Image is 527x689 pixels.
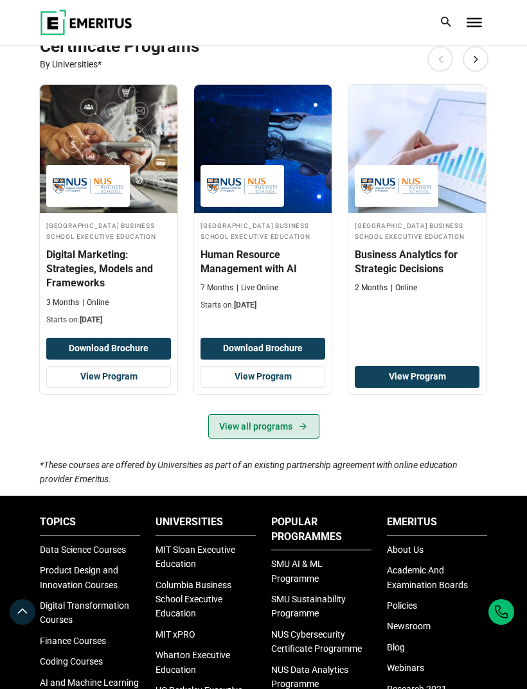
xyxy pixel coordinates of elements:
p: By Universities* [40,57,487,71]
img: National University of Singapore Business School Executive Education [361,171,432,200]
a: View Program [46,366,171,388]
button: Download Brochure [201,338,325,360]
p: Starts on: [46,315,171,326]
p: Live Online [237,283,278,293]
a: About Us [387,545,424,555]
a: Wharton Executive Education [156,650,230,674]
a: View Program [355,366,479,388]
p: Starts on: [201,300,325,311]
h2: Certificate Programs [40,36,442,57]
a: Finance Courses [40,636,106,646]
a: NUS Data Analytics Programme [271,665,348,689]
a: Webinars [387,663,424,673]
i: *These courses are offered by Universities as part of an existing partnership agreement with onli... [40,460,458,484]
p: 7 Months [201,283,233,293]
a: Human Resources Course by National University of Singapore Business School Executive Education - ... [194,85,332,317]
p: 2 Months [355,283,388,293]
h3: Human Resource Management with AI [201,248,325,277]
span: [DATE] [80,315,102,324]
h3: Digital Marketing: Strategies, Models and Frameworks [46,248,171,291]
img: Human Resource Management with AI | Online Human Resources Course [194,85,332,213]
a: NUS Cybersecurity Certificate Programme [271,629,362,654]
button: Next [463,46,488,72]
a: Academic And Examination Boards [387,565,468,589]
img: Digital Marketing: Strategies, Models and Frameworks | Online Digital Marketing Course [40,85,177,213]
p: Online [391,283,417,293]
button: Previous [427,46,453,72]
p: 3 Months [46,297,79,308]
a: Newsroom [387,621,431,631]
a: Blog [387,642,405,652]
a: Digital Marketing Course by National University of Singapore Business School Executive Education ... [40,85,177,331]
img: National University of Singapore Business School Executive Education [53,171,123,200]
a: SMU Sustainability Programme [271,594,346,618]
img: National University of Singapore Business School Executive Education [207,171,278,200]
a: Data Science and Analytics Course by National University of Singapore Business School Executive E... [348,85,486,300]
h4: [GEOGRAPHIC_DATA] Business School Executive Education [201,220,325,241]
a: Digital Transformation Courses [40,600,129,625]
a: Product Design and Innovation Courses [40,565,118,589]
h4: [GEOGRAPHIC_DATA] Business School Executive Education [355,220,479,241]
p: Online [82,297,109,308]
a: Data Science Courses [40,545,126,555]
button: Toggle Menu [467,18,482,27]
a: MIT Sloan Executive Education [156,545,235,569]
button: Download Brochure [46,338,171,360]
a: MIT xPRO [156,629,195,640]
a: SMU AI & ML Programme [271,559,323,583]
a: View Program [201,366,325,388]
a: Columbia Business School Executive Education [156,580,231,619]
a: Policies [387,600,417,611]
h3: Business Analytics for Strategic Decisions [355,248,479,277]
span: [DATE] [234,301,256,310]
img: Business Analytics for Strategic Decisions | Online Data Science and Analytics Course [348,85,486,213]
a: Coding Courses [40,656,103,667]
h4: [GEOGRAPHIC_DATA] Business School Executive Education [46,220,171,241]
a: View all programs [208,414,319,439]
